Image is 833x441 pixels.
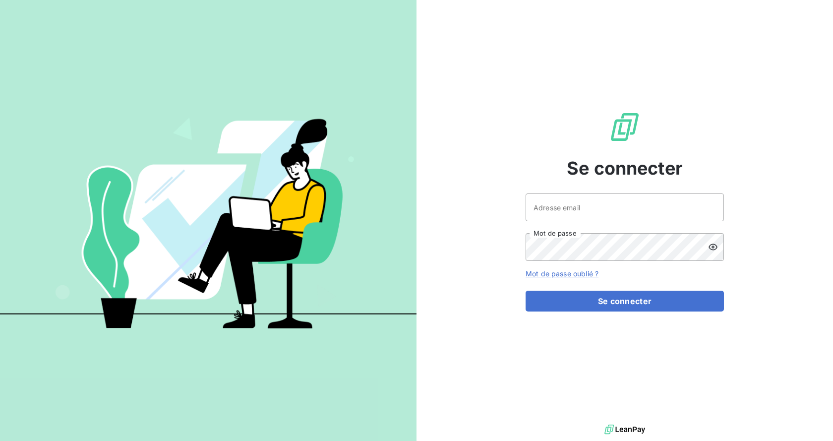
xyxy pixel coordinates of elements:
[567,155,683,182] span: Se connecter
[526,269,598,278] a: Mot de passe oublié ?
[526,193,724,221] input: placeholder
[526,291,724,312] button: Se connecter
[609,111,641,143] img: Logo LeanPay
[604,422,645,437] img: logo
